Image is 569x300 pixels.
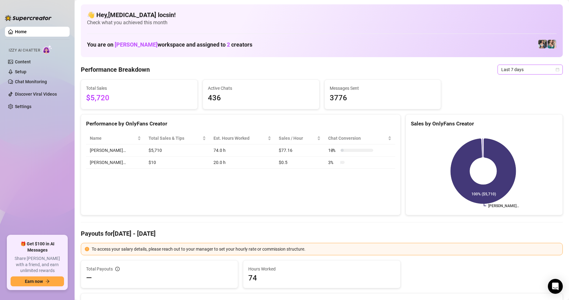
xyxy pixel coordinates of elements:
span: $5,720 [86,92,192,104]
div: To access your salary details, please reach out to your manager to set your hourly rate or commis... [92,246,559,252]
span: Izzy AI Chatter [9,48,40,53]
img: logo-BBDzfeDw.svg [5,15,52,21]
a: Content [15,59,31,64]
th: Sales / Hour [275,132,324,144]
img: AI Chatter [43,45,52,54]
span: Share [PERSON_NAME] with a friend, and earn unlimited rewards [11,256,64,274]
div: Sales by OnlyFans Creator [411,120,558,128]
a: Home [15,29,27,34]
td: 20.0 h [210,157,275,169]
span: [PERSON_NAME] [115,41,158,48]
a: Setup [15,69,26,74]
span: Total Payouts [86,266,113,272]
h4: 👋 Hey, [MEDICAL_DATA] locsin ! [87,11,557,19]
h1: You are on workspace and assigned to creators [87,41,252,48]
span: exclamation-circle [85,247,89,251]
th: Name [86,132,145,144]
td: 74.0 h [210,144,275,157]
a: Settings [15,104,31,109]
span: 🎁 Get $100 in AI Messages [11,241,64,253]
text: [PERSON_NAME]… [488,204,519,208]
span: Last 7 days [501,65,559,74]
td: $10 [145,157,210,169]
img: Katy [538,40,547,48]
a: Discover Viral Videos [15,92,57,97]
span: Total Sales [86,85,192,92]
span: Earn now [25,279,43,284]
span: calendar [556,68,559,71]
span: Active Chats [208,85,314,92]
span: Name [90,135,136,142]
td: $77.16 [275,144,324,157]
span: Check what you achieved this month [87,19,557,26]
td: [PERSON_NAME]… [86,157,145,169]
span: 3776 [330,92,436,104]
td: [PERSON_NAME]… [86,144,145,157]
button: Earn nowarrow-right [11,276,64,286]
span: 74 [248,273,395,283]
div: Est. Hours Worked [213,135,266,142]
span: Total Sales & Tips [149,135,201,142]
span: Chat Conversion [328,135,387,142]
span: Sales / Hour [279,135,316,142]
span: Hours Worked [248,266,395,272]
th: Chat Conversion [324,132,395,144]
h4: Performance Breakdown [81,65,150,74]
td: $0.5 [275,157,324,169]
a: Chat Monitoring [15,79,47,84]
h4: Payouts for [DATE] - [DATE] [81,229,563,238]
div: Performance by OnlyFans Creator [86,120,395,128]
th: Total Sales & Tips [145,132,210,144]
span: 436 [208,92,314,104]
span: arrow-right [45,279,50,284]
span: Messages Sent [330,85,436,92]
span: 2 [227,41,230,48]
img: Zaddy [548,40,556,48]
span: 3 % [328,159,338,166]
td: $5,710 [145,144,210,157]
span: — [86,273,92,283]
span: info-circle [115,267,120,271]
span: 10 % [328,147,338,154]
div: Open Intercom Messenger [548,279,563,294]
